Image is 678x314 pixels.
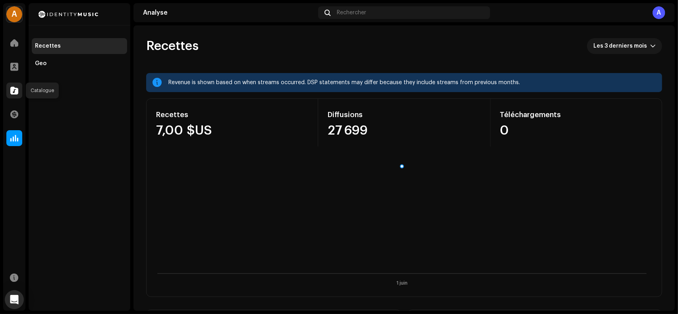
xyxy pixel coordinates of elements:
span: Recettes [146,38,199,54]
span: Rechercher [337,10,366,16]
re-m-nav-item: Recettes [32,38,127,54]
div: 0 [500,124,652,137]
text: 1 juin [396,281,408,285]
div: Revenue is shown based on when streams occurred. DSP statements may differ because they include s... [168,78,656,87]
div: Recettes [156,108,308,121]
re-m-nav-item: Geo [32,56,127,71]
div: 7,00 $US [156,124,308,137]
span: Les 3 derniers mois [593,38,650,54]
div: 27 699 [328,124,480,137]
div: dropdown trigger [650,38,656,54]
div: Analyse [143,10,315,16]
div: A [653,6,665,19]
div: Diffusions [328,108,480,121]
div: Open Intercom Messenger [5,290,24,309]
div: Recettes [35,43,61,49]
div: Geo [35,60,46,67]
div: Téléchargements [500,108,652,121]
div: A [6,6,22,22]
